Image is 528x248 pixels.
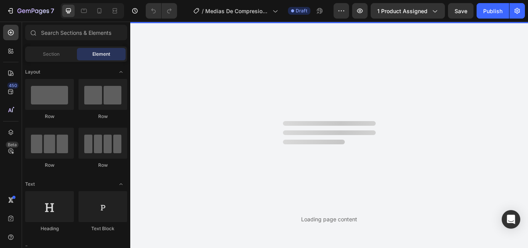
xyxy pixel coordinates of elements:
[25,225,74,232] div: Heading
[455,8,467,14] span: Save
[448,3,473,19] button: Save
[115,178,127,190] span: Toggle open
[25,25,127,40] input: Search Sections & Elements
[25,162,74,169] div: Row
[3,3,58,19] button: 7
[78,225,127,232] div: Text Block
[51,6,54,15] p: 7
[25,113,74,120] div: Row
[92,51,110,58] span: Element
[78,113,127,120] div: Row
[115,66,127,78] span: Toggle open
[205,7,269,15] span: Medias De Compresion Anti Varices Cremallera
[202,7,204,15] span: /
[296,7,307,14] span: Draft
[477,3,509,19] button: Publish
[377,7,428,15] span: 1 product assigned
[371,3,445,19] button: 1 product assigned
[25,181,35,188] span: Text
[78,162,127,169] div: Row
[502,210,520,229] div: Open Intercom Messenger
[483,7,502,15] div: Publish
[146,3,177,19] div: Undo/Redo
[25,68,40,75] span: Layout
[43,51,60,58] span: Section
[7,82,19,89] div: 450
[6,142,19,148] div: Beta
[301,215,357,223] div: Loading page content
